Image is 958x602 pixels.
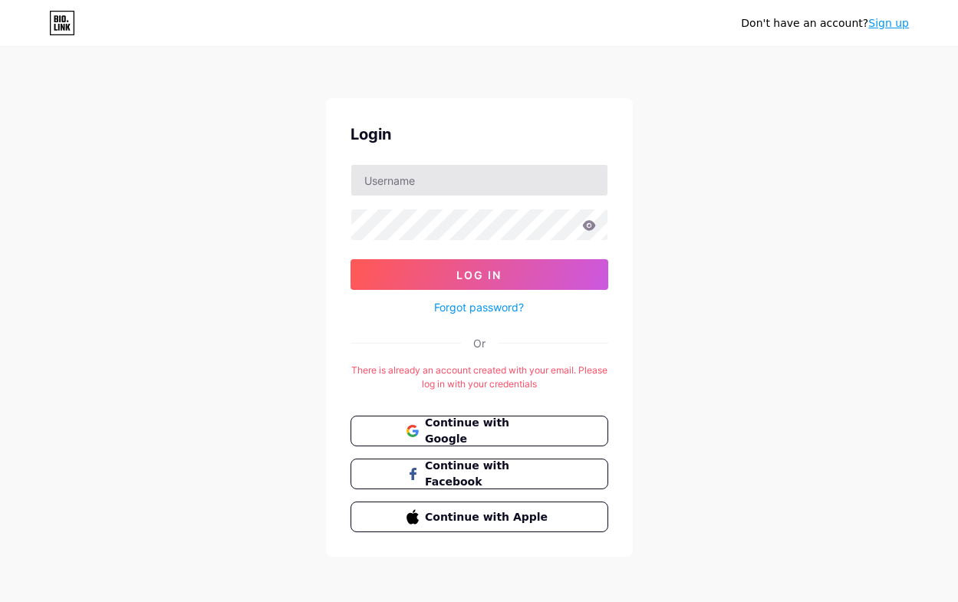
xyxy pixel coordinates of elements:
div: Or [473,335,486,351]
button: Continue with Apple [351,502,608,532]
a: Forgot password? [434,299,524,315]
span: Continue with Facebook [425,458,551,490]
span: Continue with Google [425,415,551,447]
span: Continue with Apple [425,509,551,525]
input: Username [351,165,607,196]
button: Continue with Facebook [351,459,608,489]
div: Don't have an account? [741,15,909,31]
span: Log In [456,268,502,281]
a: Sign up [868,17,909,29]
button: Continue with Google [351,416,608,446]
button: Log In [351,259,608,290]
div: There is already an account created with your email. Please log in with your credentials [351,364,608,391]
div: Login [351,123,608,146]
